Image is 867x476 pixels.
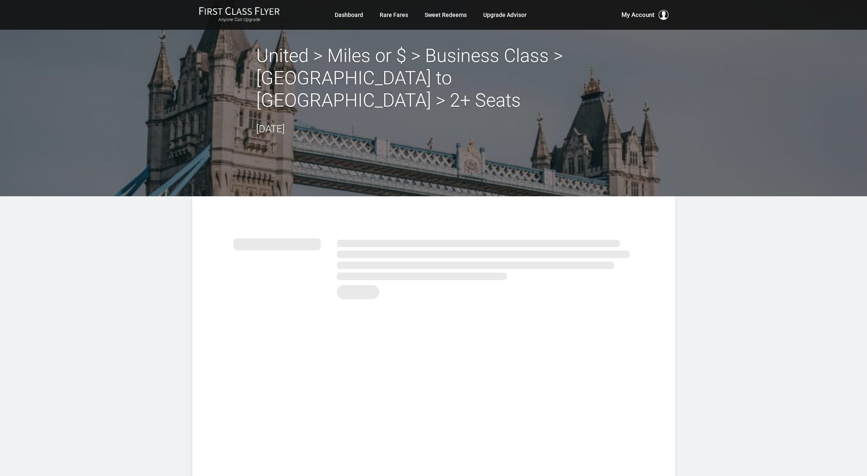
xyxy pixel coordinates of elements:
a: First Class FlyerAnyone Can Upgrade [199,7,280,23]
a: Upgrade Advisor [483,7,527,22]
button: My Account [621,10,669,20]
img: summary.svg [234,229,634,304]
small: Anyone Can Upgrade [199,17,280,23]
a: Dashboard [335,7,363,22]
a: Rare Fares [380,7,408,22]
span: My Account [621,10,654,20]
time: [DATE] [256,123,285,135]
a: Sweet Redeems [425,7,467,22]
img: First Class Flyer [199,7,280,15]
h2: United > Miles or $ > Business Class > ‎[GEOGRAPHIC_DATA] to [GEOGRAPHIC_DATA] > 2+ Seats [256,45,611,112]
